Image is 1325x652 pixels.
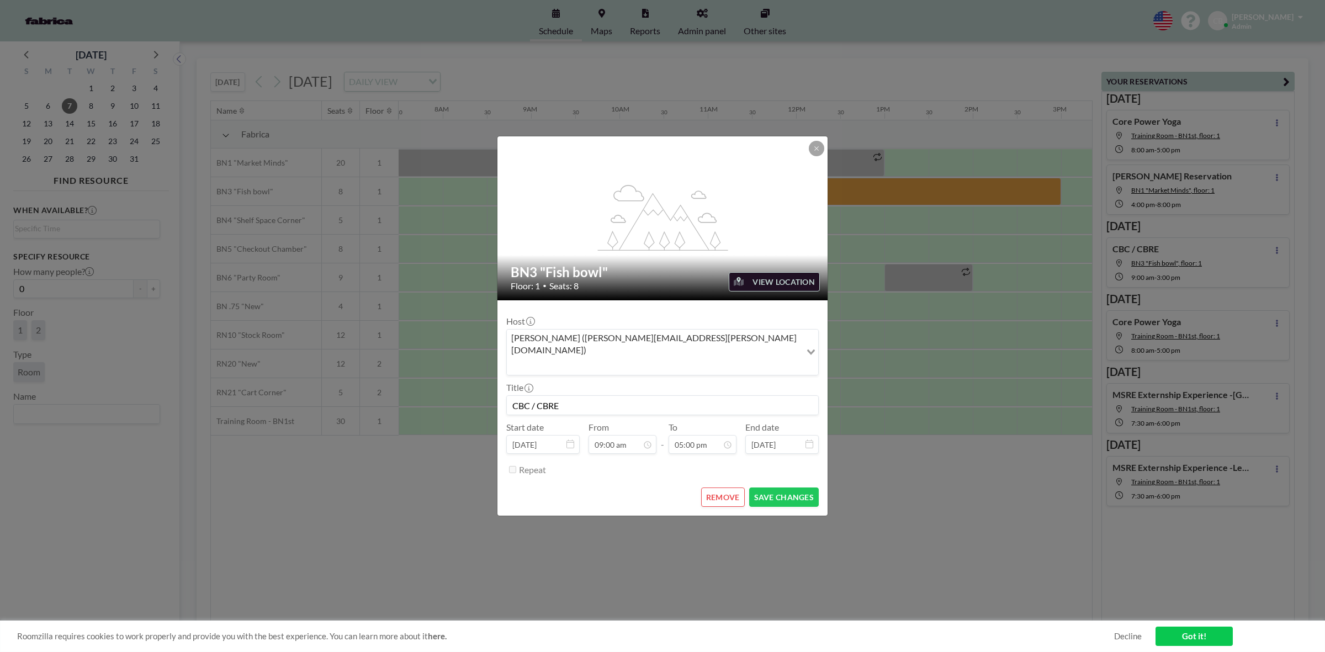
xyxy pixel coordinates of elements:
[749,487,819,507] button: SAVE CHANGES
[17,631,1114,642] span: Roomzilla requires cookies to work properly and provide you with the best experience. You can lea...
[519,464,546,475] label: Repeat
[509,332,799,357] span: [PERSON_NAME] ([PERSON_NAME][EMAIL_ADDRESS][PERSON_NAME][DOMAIN_NAME])
[506,382,532,393] label: Title
[511,280,540,291] span: Floor: 1
[669,422,677,433] label: To
[543,282,547,290] span: •
[598,184,728,250] g: flex-grow: 1.2;
[507,330,818,375] div: Search for option
[745,422,779,433] label: End date
[428,631,447,641] a: here.
[589,422,609,433] label: From
[508,358,800,373] input: Search for option
[506,316,534,327] label: Host
[511,264,815,280] h2: BN3 "Fish bowl"
[549,280,579,291] span: Seats: 8
[1156,627,1233,646] a: Got it!
[729,272,820,291] button: VIEW LOCATION
[507,396,818,415] input: (No title)
[661,426,664,450] span: -
[1114,631,1142,642] a: Decline
[506,422,544,433] label: Start date
[701,487,745,507] button: REMOVE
